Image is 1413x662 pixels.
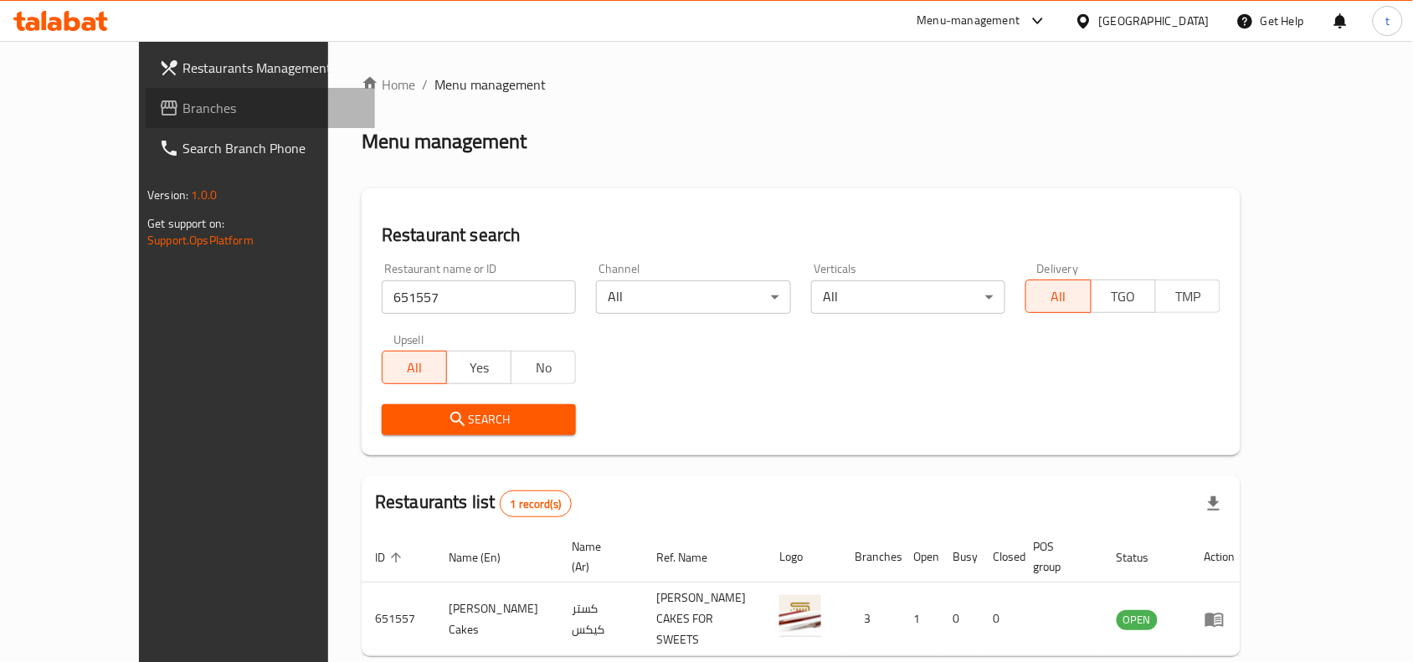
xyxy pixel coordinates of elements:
span: No [518,356,569,380]
th: Closed [980,531,1020,582]
span: Status [1117,547,1171,567]
a: Home [362,74,415,95]
span: All [389,356,440,380]
span: POS group [1034,536,1083,577]
th: Logo [766,531,841,582]
button: All [382,351,447,384]
span: 1 record(s) [501,496,572,512]
td: كستر كيكس [558,582,643,656]
span: 1.0.0 [191,184,217,206]
th: Open [900,531,940,582]
span: ID [375,547,407,567]
button: Yes [446,351,511,384]
label: Upsell [393,334,424,346]
div: All [596,280,790,314]
nav: breadcrumb [362,74,1241,95]
td: 3 [841,582,900,656]
img: Kaster Cakes [779,595,821,637]
li: / [422,74,428,95]
table: enhanced table [362,531,1249,656]
span: OPEN [1117,610,1158,629]
button: TMP [1155,280,1220,313]
a: Support.OpsPlatform [147,229,254,251]
h2: Restaurants list [375,490,572,517]
button: No [511,351,576,384]
th: Action [1191,531,1249,582]
span: Yes [454,356,505,380]
span: TMP [1163,285,1214,309]
label: Delivery [1037,263,1079,275]
h2: Menu management [362,128,527,155]
div: Total records count [500,490,573,517]
a: Branches [146,88,375,128]
input: Search for restaurant name or ID.. [382,280,576,314]
td: 0 [980,582,1020,656]
div: Menu [1205,609,1236,629]
td: [PERSON_NAME] Cakes [435,582,558,656]
span: Search Branch Phone [182,138,362,158]
div: All [811,280,1005,314]
button: All [1025,280,1091,313]
span: Search [395,409,563,430]
span: Restaurants Management [182,58,362,78]
span: Ref. Name [656,547,729,567]
td: 1 [900,582,940,656]
button: Search [382,404,576,435]
span: t [1385,12,1390,30]
div: Menu-management [917,11,1020,31]
h2: Restaurant search [382,223,1220,248]
td: 0 [940,582,980,656]
span: Name (Ar) [572,536,623,577]
a: Restaurants Management [146,48,375,88]
td: 651557 [362,582,435,656]
span: All [1033,285,1084,309]
div: [GEOGRAPHIC_DATA] [1099,12,1210,30]
span: Branches [182,98,362,118]
span: TGO [1098,285,1149,309]
span: Menu management [434,74,546,95]
a: Search Branch Phone [146,128,375,168]
th: Busy [940,531,980,582]
th: Branches [841,531,900,582]
span: Version: [147,184,188,206]
span: Name (En) [449,547,522,567]
div: Export file [1194,484,1234,524]
span: Get support on: [147,213,224,234]
button: TGO [1091,280,1156,313]
td: [PERSON_NAME] CAKES FOR SWEETS [643,582,766,656]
